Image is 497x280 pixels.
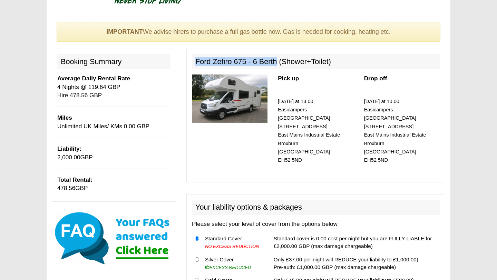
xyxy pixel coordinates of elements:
p: 4 Nights @ 119.64 GBP Hire 478.56 GBP [57,74,170,100]
p: GBP [57,176,170,193]
b: Pick up [278,75,299,82]
span: 2,000.00 [57,154,80,161]
strong: IMPORTANT [106,28,143,35]
small: [DATE] at 10.00 Easicampers [GEOGRAPHIC_DATA] [STREET_ADDRESS] East Mains Industrial Estate Broxb... [364,99,426,163]
h2: Ford Zefiro 675 - 6 Berth (Shower+Toilet) [192,54,440,69]
p: Please select your level of cover from the options below [192,220,440,228]
div: We advise hirers to purchase a full gas bottle now. Gas is needed for cooking, heating etc. [57,22,440,42]
b: Miles [57,114,72,121]
h2: Booking Summary [57,54,170,69]
b: Liability: [57,146,81,152]
b: Drop off [364,75,387,82]
td: Standard Cover [202,232,264,253]
h2: Your liability options & packages [192,200,440,215]
i: EXCESS REDUCED [205,265,251,270]
img: 330.jpg [192,74,267,123]
td: Standard cover is 0.00 cost per night but you are FULLY LIABLE for £2,000.00 GBP (max damage char... [271,232,440,253]
p: GBP [57,145,170,162]
img: Click here for our most common FAQs [52,211,176,266]
small: [DATE] at 13.00 Easicampers [GEOGRAPHIC_DATA] [STREET_ADDRESS] East Mains Industrial Estate Broxb... [278,99,340,163]
i: NO EXCESS REDUCTION [205,244,259,249]
td: Only £37.00 per night will REDUCE your liability to £1,000.00) Pre-auth: £1,000.00 GBP (max damag... [271,253,440,274]
td: Silver Cover [202,253,264,274]
b: Total Rental: [57,177,92,183]
span: 478.56 [57,185,75,191]
b: Average Daily Rental Rate [57,75,130,82]
p: Unlimited UK Miles/ KMs 0.00 GBP [57,114,170,131]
